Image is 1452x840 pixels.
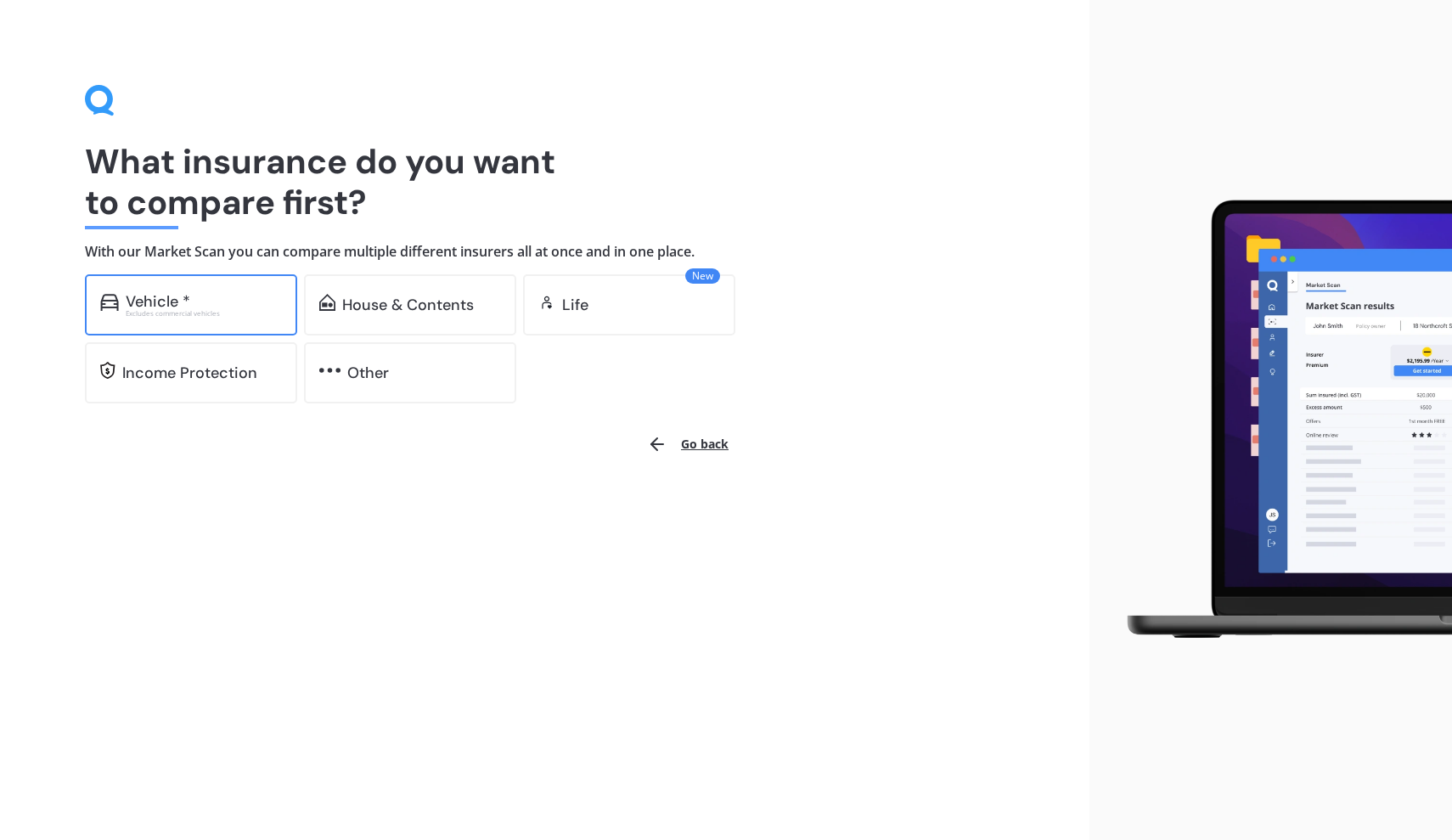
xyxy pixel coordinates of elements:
img: other.81dba5aafe580aa69f38.svg [319,362,340,379]
div: Other [347,364,389,381]
div: Excludes commercial vehicles [126,310,282,317]
img: home-and-contents.b802091223b8502ef2dd.svg [319,294,335,311]
img: life.f720d6a2d7cdcd3ad642.svg [538,294,555,311]
div: Vehicle * [126,293,190,310]
div: House & Contents [342,296,474,313]
div: Income Protection [122,364,257,381]
button: Go back [637,424,739,465]
span: New [685,268,720,284]
div: Life [562,296,588,313]
img: income.d9b7b7fb96f7e1c2addc.svg [100,362,115,379]
h4: With our Market Scan you can compare multiple different insurers all at once and in one place. [85,243,1005,261]
h1: What insurance do you want to compare first? [85,141,1005,223]
img: car.f15378c7a67c060ca3f3.svg [100,294,119,311]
